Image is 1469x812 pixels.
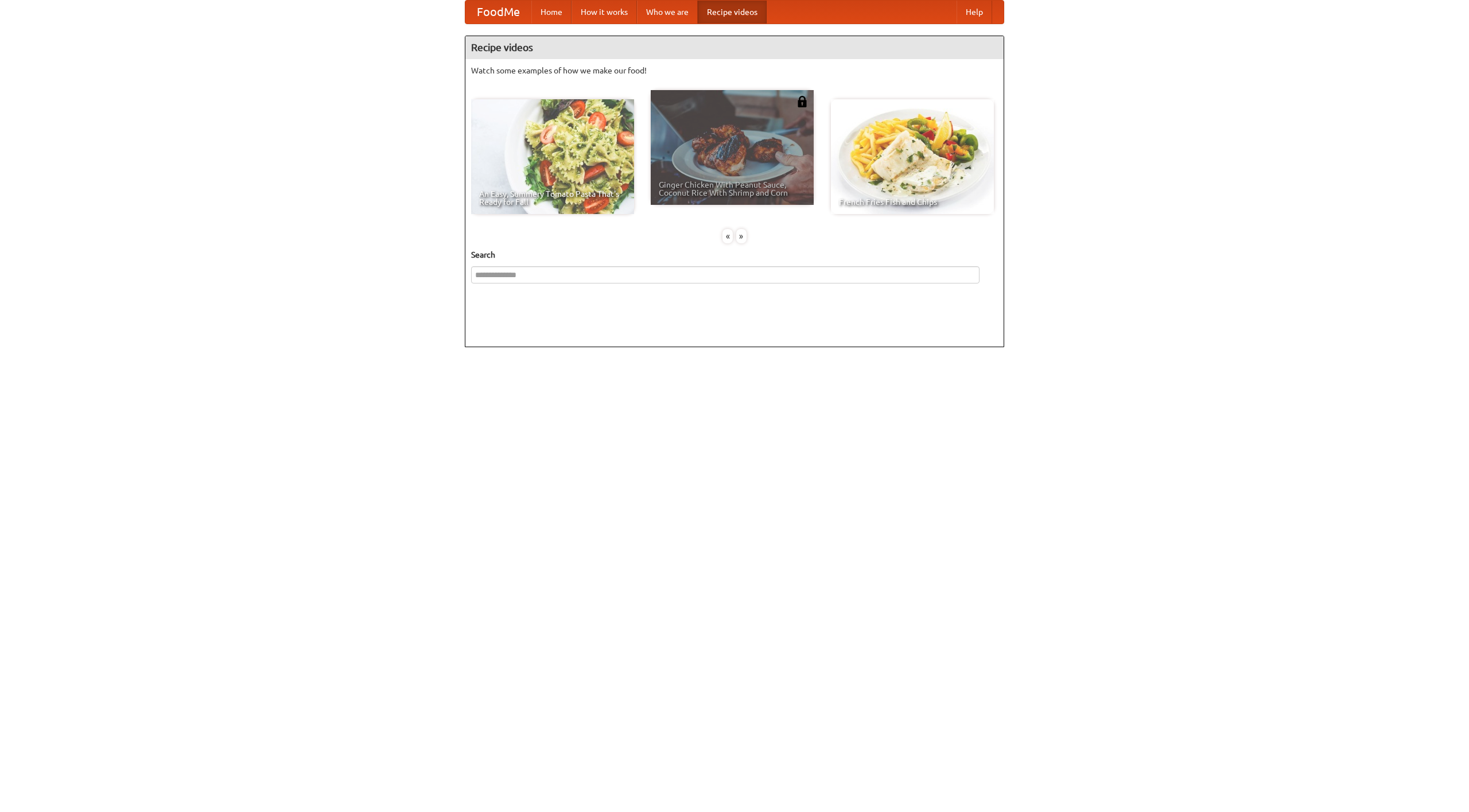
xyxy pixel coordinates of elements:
[637,1,698,24] a: Who we are
[736,229,747,243] div: »
[839,198,986,206] span: French Fries Fish and Chips
[465,1,531,24] a: FoodMe
[572,1,637,24] a: How it works
[471,99,634,214] a: An Easy, Summery Tomato Pasta That's Ready for Fall
[722,229,733,243] div: «
[796,96,808,107] img: 483408.png
[471,249,998,261] h5: Search
[957,1,992,24] a: Help
[471,65,998,76] p: Watch some examples of how we make our food!
[465,36,1004,59] h4: Recipe videos
[831,99,994,214] a: French Fries Fish and Chips
[698,1,767,24] a: Recipe videos
[531,1,572,24] a: Home
[479,190,626,206] span: An Easy, Summery Tomato Pasta That's Ready for Fall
